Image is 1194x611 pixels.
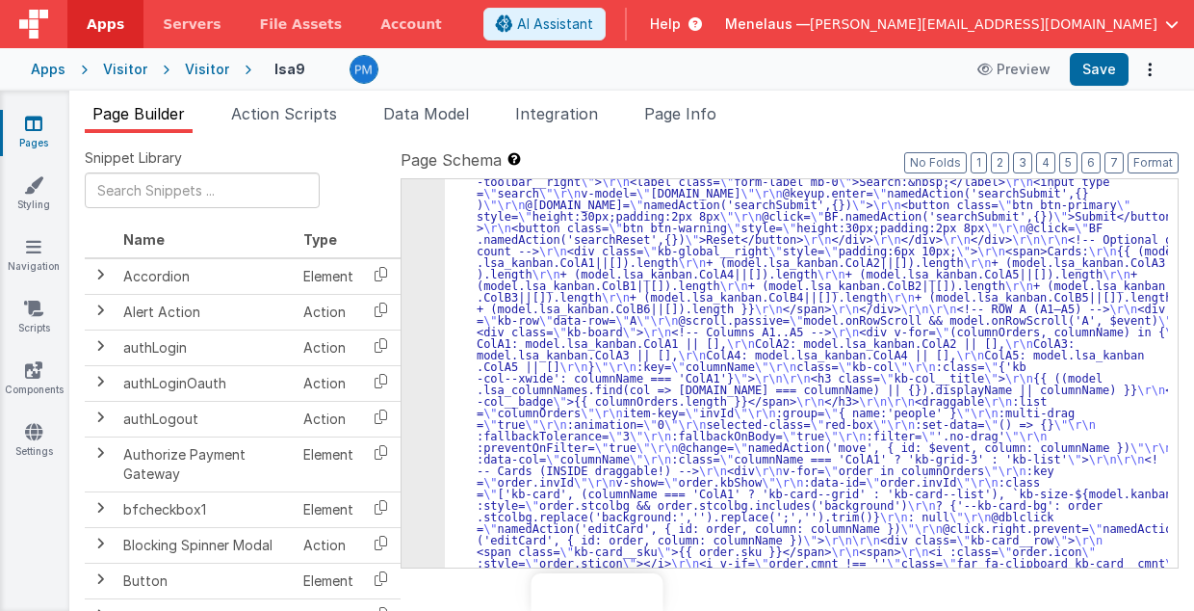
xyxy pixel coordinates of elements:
[123,231,165,248] span: Name
[1059,152,1077,173] button: 5
[85,148,182,168] span: Snippet Library
[185,60,229,79] div: Visitor
[31,60,65,79] div: Apps
[92,104,185,123] span: Page Builder
[515,104,598,123] span: Integration
[116,258,296,295] td: Accordion
[303,231,337,248] span: Type
[350,56,377,83] img: a12ed5ba5769bda9d2665f51d2850528
[1036,152,1055,173] button: 4
[116,563,296,598] td: Button
[260,14,343,34] span: File Assets
[904,152,967,173] button: No Folds
[1104,152,1124,173] button: 7
[296,294,361,330] td: Action
[810,14,1157,34] span: [PERSON_NAME][EMAIL_ADDRESS][DOMAIN_NAME]
[383,104,469,123] span: Data Model
[116,365,296,401] td: authLoginOauth
[296,330,361,365] td: Action
[296,563,361,598] td: Element
[1013,152,1032,173] button: 3
[116,437,296,491] td: Authorize Payment Gateway
[274,62,305,76] h4: lsa9
[116,294,296,330] td: Alert Action
[644,104,716,123] span: Page Info
[296,401,361,437] td: Action
[483,8,606,40] button: AI Assistant
[1081,152,1101,173] button: 6
[1070,53,1129,86] button: Save
[163,14,221,34] span: Servers
[1136,56,1163,83] button: Options
[971,152,987,173] button: 1
[116,527,296,563] td: Blocking Spinner Modal
[517,14,593,34] span: AI Assistant
[296,527,361,563] td: Action
[991,152,1009,173] button: 2
[231,104,337,123] span: Action Scripts
[116,330,296,365] td: authLogin
[401,148,502,172] span: Page Schema
[725,14,810,34] span: Menelaus —
[296,437,361,491] td: Element
[1128,152,1179,173] button: Format
[296,258,361,295] td: Element
[103,60,147,79] div: Visitor
[87,14,124,34] span: Apps
[85,173,320,208] input: Search Snippets ...
[116,491,296,527] td: bfcheckbox1
[296,365,361,401] td: Action
[296,491,361,527] td: Element
[725,14,1179,34] button: Menelaus — [PERSON_NAME][EMAIL_ADDRESS][DOMAIN_NAME]
[966,54,1062,85] button: Preview
[650,14,681,34] span: Help
[116,401,296,437] td: authLogout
